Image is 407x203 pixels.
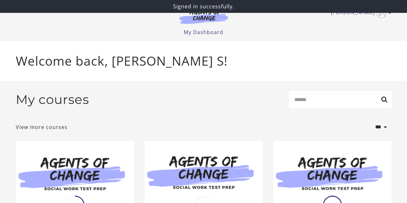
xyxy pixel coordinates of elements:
[16,123,68,131] a: View more courses
[184,29,223,36] a: My Dashboard
[3,3,404,10] p: Signed in successfully.
[173,9,235,24] img: Agents of Change Logo
[16,51,392,70] p: Welcome back, [PERSON_NAME] S!
[331,8,388,18] a: Toggle menu
[16,92,89,107] h2: My courses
